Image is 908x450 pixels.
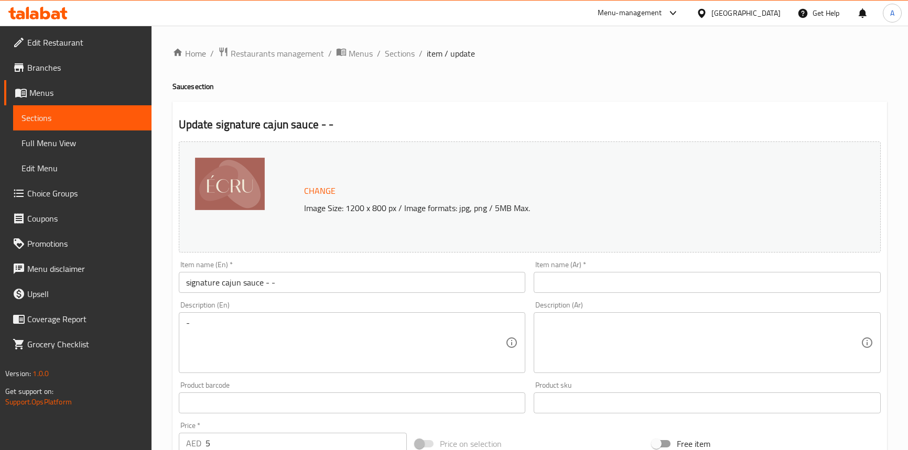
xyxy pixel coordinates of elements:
[427,47,475,60] span: item / update
[534,272,881,293] input: Enter name Ar
[179,392,526,413] input: Please enter product barcode
[218,47,324,60] a: Restaurants management
[27,61,143,74] span: Branches
[419,47,423,60] li: /
[4,306,152,332] a: Coverage Report
[33,367,49,380] span: 1.0.0
[534,392,881,413] input: Please enter product sku
[29,86,143,99] span: Menus
[27,288,143,300] span: Upsell
[890,7,894,19] span: A
[711,7,781,19] div: [GEOGRAPHIC_DATA]
[440,437,502,450] span: Price on selection
[21,112,143,124] span: Sections
[13,130,152,156] a: Full Menu View
[304,183,336,199] span: Change
[4,332,152,357] a: Grocery Checklist
[4,281,152,306] a: Upsell
[4,256,152,281] a: Menu disclaimer
[21,162,143,174] span: Edit Menu
[377,47,381,60] li: /
[231,47,324,60] span: Restaurants management
[172,47,206,60] a: Home
[5,367,31,380] span: Version:
[172,47,887,60] nav: breadcrumb
[336,47,373,60] a: Menus
[4,55,152,80] a: Branches
[677,437,710,450] span: Free item
[27,313,143,325] span: Coverage Report
[300,202,802,214] p: Image Size: 1200 x 800 px / Image formats: jpg, png / 5MB Max.
[4,30,152,55] a: Edit Restaurant
[27,212,143,225] span: Coupons
[186,318,506,368] textarea: -
[27,262,143,275] span: Menu disclaimer
[27,338,143,350] span: Grocery Checklist
[300,180,340,202] button: Change
[179,117,881,133] h2: Update signature cajun sauce - -
[195,158,265,210] img: mmw_638933493340574836
[4,181,152,206] a: Choice Groups
[328,47,332,60] li: /
[172,81,887,92] h4: Sauce section
[13,105,152,130] a: Sections
[4,80,152,105] a: Menus
[186,437,201,449] p: AED
[5,385,53,398] span: Get support on:
[210,47,214,60] li: /
[4,206,152,231] a: Coupons
[598,7,662,19] div: Menu-management
[349,47,373,60] span: Menus
[27,36,143,49] span: Edit Restaurant
[179,272,526,293] input: Enter name En
[27,187,143,200] span: Choice Groups
[21,137,143,149] span: Full Menu View
[27,237,143,250] span: Promotions
[4,231,152,256] a: Promotions
[385,47,415,60] a: Sections
[5,395,72,409] a: Support.OpsPlatform
[13,156,152,181] a: Edit Menu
